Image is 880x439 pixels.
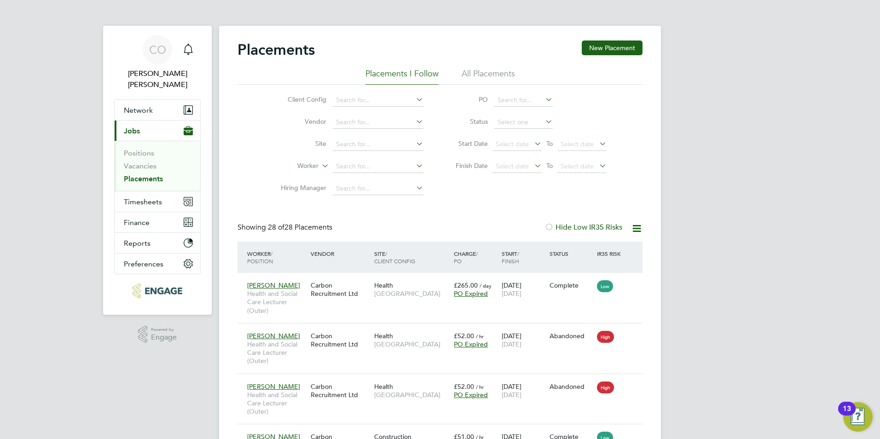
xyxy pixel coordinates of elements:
[843,409,851,421] div: 13
[124,218,150,227] span: Finance
[561,140,594,148] span: Select date
[476,333,484,340] span: / hr
[124,162,156,170] a: Vacancies
[480,282,492,289] span: / day
[245,427,643,435] a: [PERSON_NAME]Construction Lecturer Engineering (Outer)Carbon Recruitment LtdConstructionRainham£5...
[454,391,488,399] span: PO Expired
[268,223,284,232] span: 28 of
[454,340,488,348] span: PO Expired
[115,141,200,191] div: Jobs
[454,289,488,298] span: PO Expired
[374,250,415,265] span: / Client Config
[273,95,326,104] label: Client Config
[496,140,529,148] span: Select date
[547,245,595,262] div: Status
[454,332,474,340] span: £52.00
[247,340,306,365] span: Health and Social Care Lecturer (Outer)
[374,332,393,340] span: Health
[266,162,318,171] label: Worker
[308,277,372,302] div: Carbon Recruitment Ltd
[245,245,308,269] div: Worker
[247,289,306,315] span: Health and Social Care Lecturer (Outer)
[499,277,547,302] div: [DATE]
[454,281,478,289] span: £265.00
[124,127,140,135] span: Jobs
[333,160,423,173] input: Search for...
[247,391,306,416] span: Health and Social Care Lecturer (Outer)
[582,40,643,55] button: New Placement
[333,94,423,107] input: Search for...
[544,138,556,150] span: To
[115,233,200,253] button: Reports
[273,184,326,192] label: Hiring Manager
[333,116,423,129] input: Search for...
[454,382,474,391] span: £52.00
[561,162,594,170] span: Select date
[247,382,300,391] span: [PERSON_NAME]
[124,197,162,206] span: Timesheets
[499,378,547,404] div: [DATE]
[544,223,622,232] label: Hide Low IR35 Risks
[595,245,626,262] div: IR35 Risk
[597,381,614,393] span: High
[494,94,553,107] input: Search for...
[115,212,200,232] button: Finance
[843,402,873,432] button: Open Resource Center, 13 new notifications
[499,245,547,269] div: Start
[115,100,200,120] button: Network
[273,139,326,148] label: Site
[333,182,423,195] input: Search for...
[502,391,521,399] span: [DATE]
[124,149,154,157] a: Positions
[597,280,613,292] span: Low
[133,283,182,298] img: carbonrecruitment-logo-retina.png
[115,254,200,274] button: Preferences
[151,326,177,334] span: Powered by
[151,334,177,341] span: Engage
[268,223,332,232] span: 28 Placements
[247,250,273,265] span: / Position
[103,26,212,315] nav: Main navigation
[124,239,151,248] span: Reports
[237,223,334,232] div: Showing
[544,160,556,172] span: To
[237,40,315,59] h2: Placements
[374,340,449,348] span: [GEOGRAPHIC_DATA]
[114,35,201,90] a: CO[PERSON_NAME] [PERSON_NAME]
[124,106,153,115] span: Network
[308,378,372,404] div: Carbon Recruitment Ltd
[550,332,593,340] div: Abandoned
[476,383,484,390] span: / hr
[365,68,439,85] li: Placements I Follow
[308,327,372,353] div: Carbon Recruitment Ltd
[462,68,515,85] li: All Placements
[245,276,643,284] a: [PERSON_NAME]Health and Social Care Lecturer (Outer)Carbon Recruitment LtdHealth[GEOGRAPHIC_DATA]...
[374,382,393,391] span: Health
[247,332,300,340] span: [PERSON_NAME]
[149,44,166,56] span: CO
[245,327,643,335] a: [PERSON_NAME]Health and Social Care Lecturer (Outer)Carbon Recruitment LtdHealth[GEOGRAPHIC_DATA]...
[550,281,593,289] div: Complete
[454,250,478,265] span: / PO
[452,245,499,269] div: Charge
[247,281,300,289] span: [PERSON_NAME]
[374,289,449,298] span: [GEOGRAPHIC_DATA]
[124,174,163,183] a: Placements
[114,283,201,298] a: Go to home page
[446,117,488,126] label: Status
[115,191,200,212] button: Timesheets
[550,382,593,391] div: Abandoned
[502,340,521,348] span: [DATE]
[114,68,201,90] span: Connor O'sullivan
[494,116,553,129] input: Select one
[446,139,488,148] label: Start Date
[273,117,326,126] label: Vendor
[372,245,452,269] div: Site
[374,391,449,399] span: [GEOGRAPHIC_DATA]
[499,327,547,353] div: [DATE]
[502,289,521,298] span: [DATE]
[597,331,614,343] span: High
[446,162,488,170] label: Finish Date
[115,121,200,141] button: Jobs
[446,95,488,104] label: PO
